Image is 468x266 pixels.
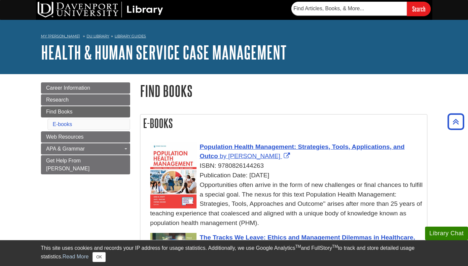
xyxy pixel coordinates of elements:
button: Library Chat [425,227,468,240]
a: Read More [62,254,89,259]
div: Publication Date: [DATE] [150,171,424,180]
div: This site uses cookies and records your IP address for usage statistics. Additionally, we use Goo... [41,244,427,262]
span: Career Information [46,85,90,91]
a: APA & Grammar [41,143,130,155]
a: Research [41,94,130,106]
a: Health & Human Service Case Management [41,42,287,63]
input: Search [407,2,431,16]
button: Close [92,252,105,262]
h2: E-books [140,114,427,132]
sup: TM [295,244,301,249]
sup: TM [332,244,338,249]
input: Find Articles, Books, & More... [291,2,407,16]
a: Link opens in new window [200,143,405,160]
img: Cover Art [150,142,197,208]
span: APA & Grammar [46,146,85,152]
a: Find Books [41,106,130,117]
a: My [PERSON_NAME] [41,33,80,39]
span: Population Health Management: Strategies, Tools, Applications, and Outco [200,143,405,160]
nav: breadcrumb [41,32,427,42]
div: Guide Page Menu [41,82,130,174]
a: Library Guides [115,34,146,38]
form: Searches DU Library's articles, books, and more [291,2,431,16]
img: DU Library [38,2,163,18]
a: Career Information [41,82,130,94]
span: [PERSON_NAME] [228,153,280,159]
div: ISBN: 9780826144263 [150,161,424,171]
a: Link opens in new window [200,234,415,250]
span: Web Resources [46,134,84,140]
a: Get Help From [PERSON_NAME] [41,155,130,174]
span: Get Help From [PERSON_NAME] [46,158,90,171]
span: Find Books [46,109,73,114]
a: Back to Top [445,117,466,126]
div: Opportunities often arrive in the form of new challenges or final chances to fulfill a special go... [150,180,424,228]
a: Web Resources [41,131,130,143]
span: Research [46,97,69,103]
h1: Find Books [140,82,427,99]
a: E-books [53,121,72,127]
a: DU Library [87,34,109,38]
span: The Tracks We Leave: Ethics and Management Dilemmas in Healthcare, Third Edition [200,234,415,250]
span: by [220,153,226,159]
